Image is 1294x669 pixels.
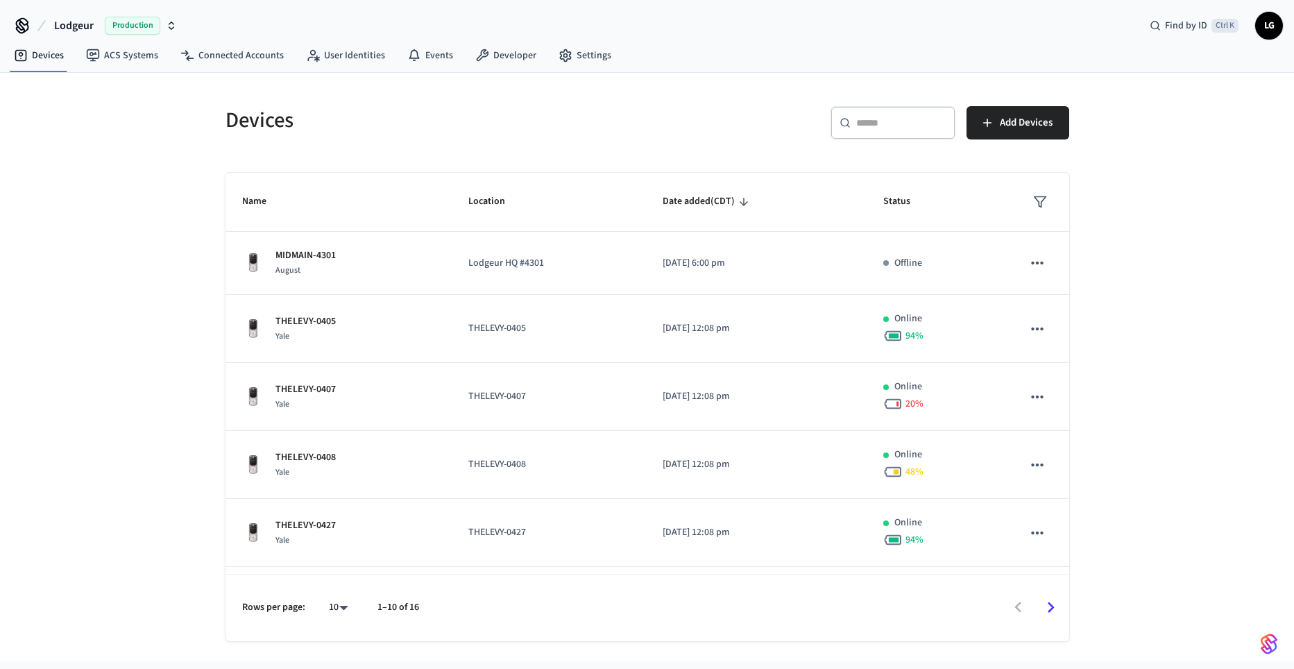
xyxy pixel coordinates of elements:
[275,314,336,329] p: THELEVY-0405
[894,312,922,326] p: Online
[242,318,264,340] img: Yale Assure Touchscreen Wifi Smart Lock, Satin Nickel, Front
[468,389,629,404] p: THELEVY-0407
[242,252,264,274] img: Yale Assure Touchscreen Wifi Smart Lock, Satin Nickel, Front
[894,448,922,462] p: Online
[894,516,922,530] p: Online
[169,43,295,68] a: Connected Accounts
[663,389,850,404] p: [DATE] 12:08 pm
[275,466,289,478] span: Yale
[1255,12,1283,40] button: LG
[242,386,264,408] img: Yale Assure Touchscreen Wifi Smart Lock, Satin Nickel, Front
[883,191,928,212] span: Status
[275,382,336,397] p: THELEVY-0407
[468,321,629,336] p: THELEVY-0405
[1257,13,1282,38] span: LG
[464,43,547,68] a: Developer
[468,457,629,472] p: THELEVY-0408
[663,321,850,336] p: [DATE] 12:08 pm
[1261,633,1277,655] img: SeamLogoGradient.69752ec5.svg
[377,600,419,615] p: 1–10 of 16
[468,256,629,271] p: Lodgeur HQ #4301
[1139,13,1250,38] div: Find by IDCtrl K
[905,397,923,411] span: 20 %
[105,17,160,35] span: Production
[1000,114,1053,132] span: Add Devices
[3,43,75,68] a: Devices
[663,256,850,271] p: [DATE] 6:00 pm
[275,398,289,410] span: Yale
[75,43,169,68] a: ACS Systems
[242,600,305,615] p: Rows per page:
[663,525,850,540] p: [DATE] 12:08 pm
[225,106,639,135] h5: Devices
[295,43,396,68] a: User Identities
[242,454,264,476] img: Yale Assure Touchscreen Wifi Smart Lock, Satin Nickel, Front
[967,106,1069,139] button: Add Devices
[275,450,336,465] p: THELEVY-0408
[396,43,464,68] a: Events
[1211,19,1238,33] span: Ctrl K
[1165,19,1207,33] span: Find by ID
[663,191,753,212] span: Date added(CDT)
[468,525,629,540] p: THELEVY-0427
[547,43,622,68] a: Settings
[663,457,850,472] p: [DATE] 12:08 pm
[275,248,336,263] p: MIDMAIN-4301
[275,264,300,276] span: August
[905,465,923,479] span: 48 %
[905,329,923,343] span: 94 %
[894,256,922,271] p: Offline
[54,17,94,34] span: Lodgeur
[275,518,336,533] p: THELEVY-0427
[894,380,922,394] p: Online
[468,191,523,212] span: Location
[1035,591,1067,624] button: Go to next page
[242,522,264,544] img: Yale Assure Touchscreen Wifi Smart Lock, Satin Nickel, Front
[275,330,289,342] span: Yale
[275,534,289,546] span: Yale
[905,533,923,547] span: 94 %
[322,598,355,618] div: 10
[242,191,284,212] span: Name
